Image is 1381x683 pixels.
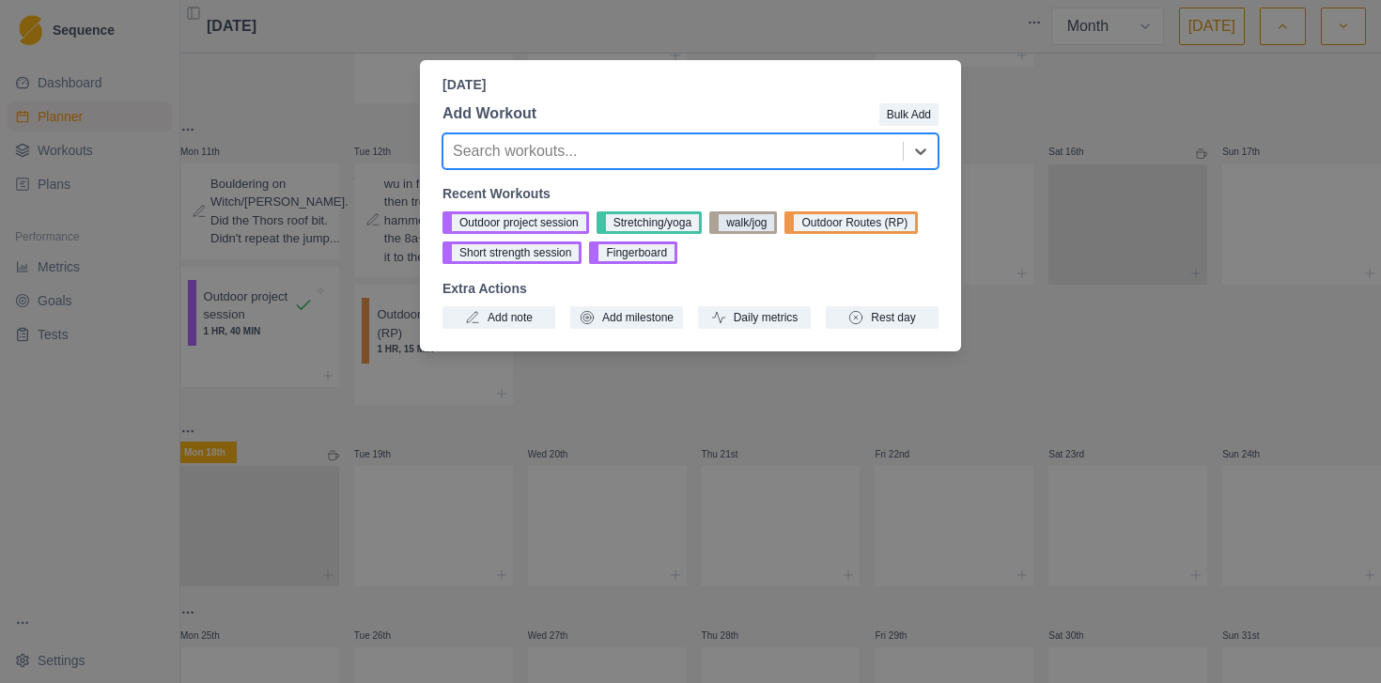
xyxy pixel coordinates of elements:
button: Stretching/yoga [597,211,702,234]
button: Daily metrics [698,306,811,329]
button: Outdoor project session [442,211,589,234]
p: Recent Workouts [442,184,939,204]
button: Add milestone [570,306,683,329]
button: Outdoor Routes (RP) [784,211,918,234]
p: Extra Actions [442,279,939,299]
button: Bulk Add [879,103,939,126]
button: Rest day [826,306,939,329]
p: [DATE] [442,75,939,95]
p: Add Workout [442,102,536,125]
button: Short strength session [442,241,582,264]
button: walk/jog [709,211,777,234]
button: Add note [442,306,555,329]
button: Fingerboard [589,241,677,264]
